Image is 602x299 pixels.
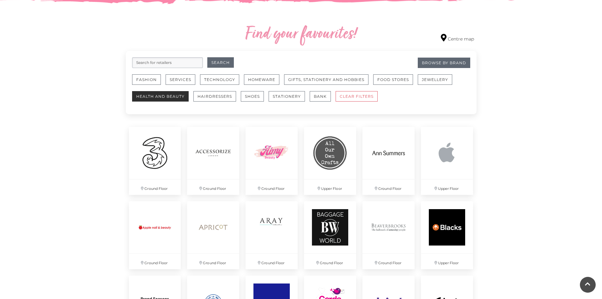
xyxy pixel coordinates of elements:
[200,74,239,85] button: Technology
[421,254,473,269] p: Upper Floor
[132,91,193,108] a: Health and Beauty
[126,124,184,198] a: Ground Floor
[301,198,359,272] a: Ground Floor
[166,74,195,85] button: Services
[284,74,368,85] button: Gifts, Stationery and Hobbies
[336,91,382,108] a: CLEAR FILTERS
[132,74,166,91] a: Fashion
[269,91,310,108] a: Stationery
[126,198,184,272] a: Ground Floor
[241,91,264,102] button: Shoes
[242,198,301,272] a: Ground Floor
[244,74,279,85] button: Homeware
[246,254,298,269] p: Ground Floor
[184,198,242,272] a: Ground Floor
[129,179,181,195] p: Ground Floor
[193,91,241,108] a: Hairdressers
[362,254,415,269] p: Ground Floor
[418,74,457,91] a: Jewellery
[418,198,476,272] a: Upper Floor
[301,124,359,198] a: Upper Floor
[359,198,418,272] a: Ground Floor
[336,91,378,102] button: CLEAR FILTERS
[421,179,473,195] p: Upper Floor
[132,74,161,85] button: Fashion
[362,179,415,195] p: Ground Floor
[244,74,284,91] a: Homeware
[418,74,452,85] button: Jewellery
[129,254,181,269] p: Ground Floor
[359,124,418,198] a: Ground Floor
[242,124,301,198] a: Ground Floor
[284,74,373,91] a: Gifts, Stationery and Hobbies
[269,91,305,102] button: Stationery
[310,91,336,108] a: Bank
[187,179,239,195] p: Ground Floor
[184,124,242,198] a: Ground Floor
[441,34,474,42] a: Centre map
[310,91,331,102] button: Bank
[132,57,203,68] input: Search for retailers
[166,74,200,91] a: Services
[187,254,239,269] p: Ground Floor
[304,254,356,269] p: Ground Floor
[373,74,418,91] a: Food Stores
[193,91,236,102] button: Hairdressers
[132,91,189,102] button: Health and Beauty
[186,24,417,45] h2: Find your favourites!
[241,91,269,108] a: Shoes
[304,179,356,195] p: Upper Floor
[207,57,234,68] button: Search
[246,179,298,195] p: Ground Floor
[200,74,244,91] a: Technology
[418,58,470,68] a: Browse By Brand
[418,124,476,198] a: Upper Floor
[373,74,413,85] button: Food Stores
